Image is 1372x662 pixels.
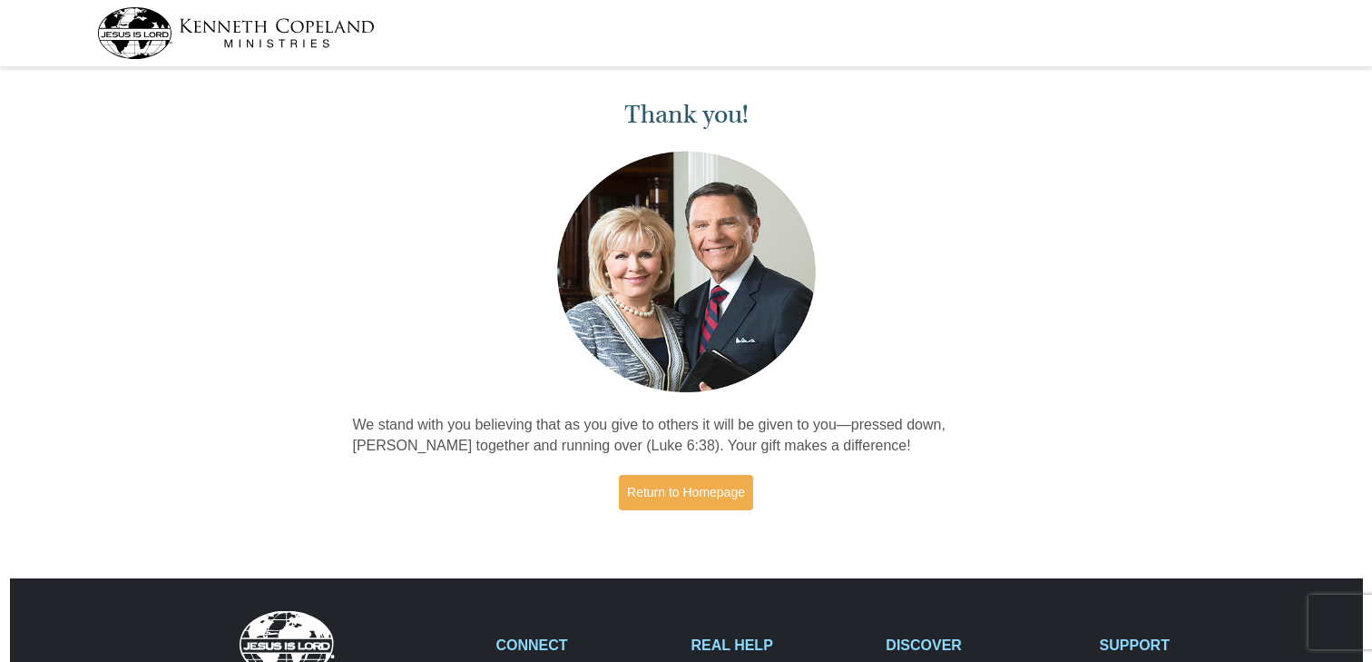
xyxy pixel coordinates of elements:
[619,475,753,510] a: Return to Homepage
[496,637,672,654] h2: CONNECT
[353,415,1020,457] p: We stand with you believing that as you give to others it will be given to you—pressed down, [PER...
[353,100,1020,130] h1: Thank you!
[886,637,1080,654] h2: DISCOVER
[97,7,375,59] img: kcm-header-logo.svg
[553,147,820,397] img: Kenneth and Gloria
[691,637,867,654] h2: REAL HELP
[1100,637,1276,654] h2: SUPPORT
